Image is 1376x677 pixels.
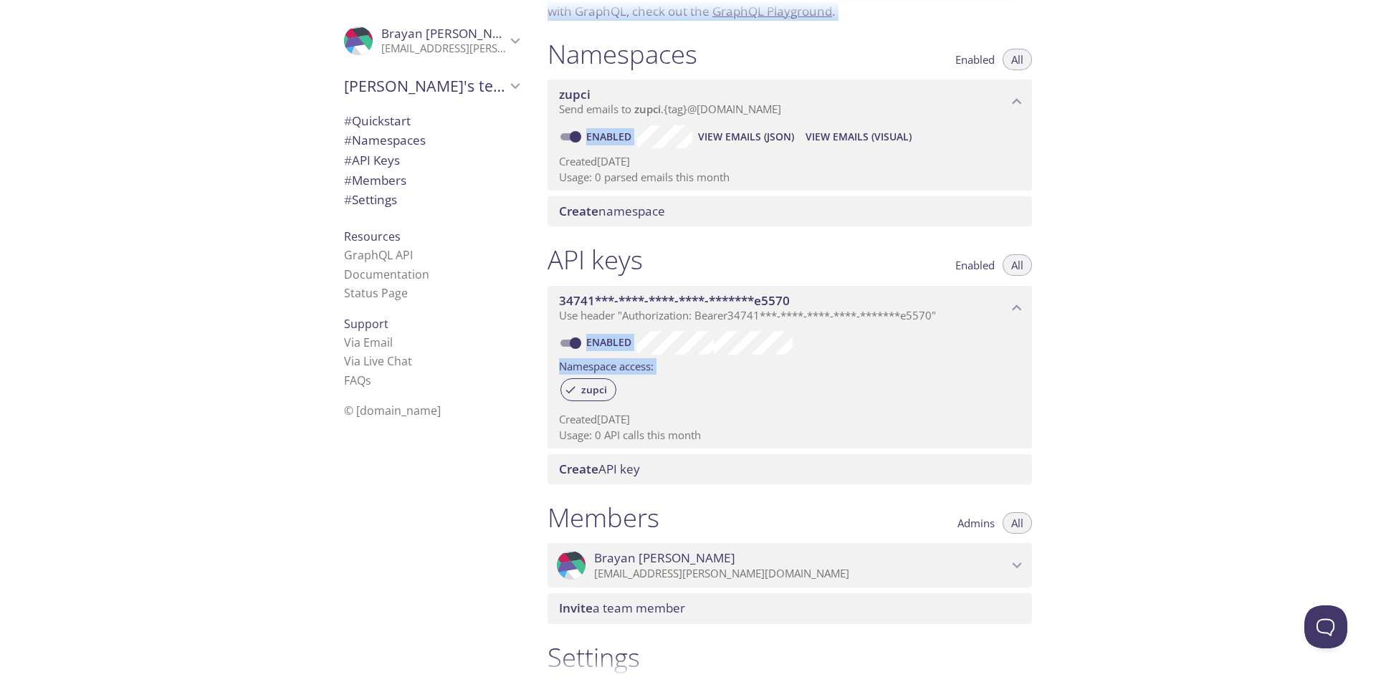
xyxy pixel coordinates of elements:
span: API key [559,461,640,477]
button: View Emails (JSON) [692,125,800,148]
span: View Emails (Visual) [806,128,912,145]
span: zupci [573,383,616,396]
a: Status Page [344,285,408,301]
div: Members [333,171,530,191]
button: View Emails (Visual) [800,125,917,148]
div: Invite a team member [548,593,1032,623]
div: Brayan jimenez [548,543,1032,587]
div: zupci namespace [548,80,1032,124]
a: FAQ [344,373,371,388]
a: Via Live Chat [344,353,412,369]
span: Members [344,172,406,188]
button: Enabled [947,49,1003,70]
button: All [1003,49,1032,70]
span: namespace [559,203,665,219]
p: Usage: 0 API calls this month [559,428,1021,443]
div: Brayan's team [333,67,530,105]
button: Enabled [947,254,1003,276]
div: Create namespace [548,196,1032,226]
span: Send emails to . {tag} @[DOMAIN_NAME] [559,102,781,116]
span: Namespaces [344,132,426,148]
span: Create [559,461,598,477]
span: Settings [344,191,397,208]
span: Support [344,316,388,332]
div: Create API Key [548,454,1032,484]
span: s [365,373,371,388]
p: Created [DATE] [559,412,1021,427]
div: Brayan jimenez [333,17,530,64]
button: All [1003,254,1032,276]
button: Admins [949,512,1003,534]
a: Documentation [344,267,429,282]
span: Brayan [PERSON_NAME] [594,550,735,566]
div: Team Settings [333,190,530,210]
span: [PERSON_NAME]'s team [344,76,506,96]
p: [EMAIL_ADDRESS][PERSON_NAME][DOMAIN_NAME] [381,42,506,56]
span: © [DOMAIN_NAME] [344,403,441,418]
span: # [344,112,352,129]
a: Enabled [584,130,637,143]
div: API Keys [333,150,530,171]
a: Enabled [584,335,637,349]
h1: Settings [548,641,1032,673]
label: Namespace access: [559,355,654,375]
span: Quickstart [344,112,411,129]
span: # [344,191,352,208]
div: zupci [560,378,616,401]
span: # [344,152,352,168]
h1: API keys [548,244,643,276]
span: # [344,172,352,188]
p: Usage: 0 parsed emails this month [559,170,1021,185]
span: zupci [559,86,591,102]
a: Via Email [344,335,393,350]
span: API Keys [344,152,400,168]
h1: Namespaces [548,38,697,70]
h1: Members [548,501,659,534]
span: # [344,132,352,148]
div: Namespaces [333,130,530,150]
span: zupci [634,102,661,116]
a: GraphQL API [344,247,413,263]
div: Quickstart [333,111,530,131]
span: Resources [344,229,401,244]
span: Create [559,203,598,219]
p: Created [DATE] [559,154,1021,169]
span: Brayan [PERSON_NAME] [381,25,522,42]
span: a team member [559,600,685,616]
p: [EMAIL_ADDRESS][PERSON_NAME][DOMAIN_NAME] [594,567,1008,581]
iframe: Help Scout Beacon - Open [1304,605,1347,648]
span: Invite [559,600,593,616]
button: All [1003,512,1032,534]
span: View Emails (JSON) [698,128,794,145]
